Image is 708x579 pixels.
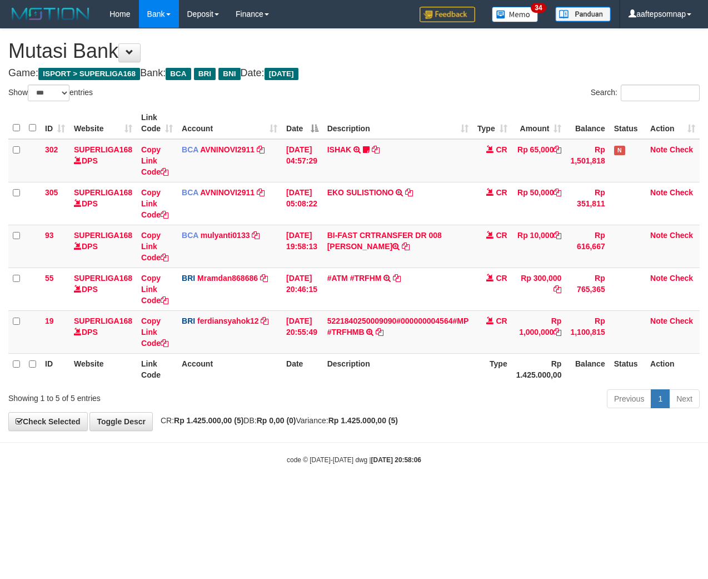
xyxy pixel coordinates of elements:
[282,139,323,182] td: [DATE] 04:57:29
[610,107,646,139] th: Status
[282,353,323,385] th: Date
[8,412,88,431] a: Check Selected
[8,85,93,101] label: Show entries
[566,353,609,385] th: Balance
[282,268,323,310] td: [DATE] 20:46:15
[141,231,168,262] a: Copy Link Code
[646,107,700,139] th: Action: activate to sort column ascending
[69,139,137,182] td: DPS
[218,68,240,80] span: BNI
[512,182,566,225] td: Rp 50,000
[323,353,473,385] th: Description
[610,353,646,385] th: Status
[261,316,268,325] a: Copy ferdiansyahok12 to clipboard
[8,388,287,404] div: Showing 1 to 5 of 5 entries
[182,188,198,197] span: BCA
[376,328,383,336] a: Copy 5221840250009090#000000004564#MP #TRFHMB to clipboard
[182,145,198,154] span: BCA
[566,225,609,268] td: Rp 616,667
[200,145,255,154] a: AVNINOVI2911
[405,188,413,197] a: Copy EKO SULISTIONO to clipboard
[650,188,667,197] a: Note
[45,231,54,240] span: 93
[670,231,693,240] a: Check
[512,268,566,310] td: Rp 300,000
[614,146,625,155] span: Has Note
[420,7,475,22] img: Feedback.jpg
[257,416,296,425] strong: Rp 0,00 (0)
[669,389,700,408] a: Next
[137,107,177,139] th: Link Code: activate to sort column ascending
[650,316,667,325] a: Note
[554,231,561,240] a: Copy Rp 10,000 to clipboard
[137,353,177,385] th: Link Code
[45,316,54,325] span: 19
[496,231,507,240] span: CR
[512,107,566,139] th: Amount: activate to sort column ascending
[323,107,473,139] th: Description: activate to sort column ascending
[182,231,198,240] span: BCA
[328,416,398,425] strong: Rp 1.425.000,00 (5)
[166,68,191,80] span: BCA
[38,68,140,80] span: ISPORT > SUPERLIGA168
[265,68,298,80] span: [DATE]
[650,145,667,154] a: Note
[177,353,282,385] th: Account
[327,316,468,336] a: 5221840250009090#000000004564#MP #TRFHMB
[566,182,609,225] td: Rp 351,811
[492,7,539,22] img: Button%20Memo.svg
[512,139,566,182] td: Rp 65,000
[182,274,195,283] span: BRI
[566,139,609,182] td: Rp 1,501,818
[200,188,255,197] a: AVNINOVI2911
[141,145,168,176] a: Copy Link Code
[41,353,69,385] th: ID
[512,310,566,353] td: Rp 1,000,000
[45,145,58,154] span: 302
[591,85,700,101] label: Search:
[512,353,566,385] th: Rp 1.425.000,00
[371,456,421,464] strong: [DATE] 20:58:06
[554,145,561,154] a: Copy Rp 65,000 to clipboard
[554,285,561,294] a: Copy Rp 300,000 to clipboard
[141,188,168,219] a: Copy Link Code
[670,188,693,197] a: Check
[496,274,507,283] span: CR
[287,456,421,464] small: code © [DATE]-[DATE] dwg |
[327,188,394,197] a: EKO SULISTIONO
[201,231,250,240] a: mulyanti0133
[197,316,259,325] a: ferdiansyahok12
[74,145,132,154] a: SUPERLIGA168
[69,107,137,139] th: Website: activate to sort column ascending
[566,310,609,353] td: Rp 1,100,815
[74,316,132,325] a: SUPERLIGA168
[473,107,512,139] th: Type: activate to sort column ascending
[554,328,561,336] a: Copy Rp 1,000,000 to clipboard
[41,107,69,139] th: ID: activate to sort column ascending
[670,274,693,283] a: Check
[566,107,609,139] th: Balance
[566,268,609,310] td: Rp 765,365
[69,268,137,310] td: DPS
[531,3,546,13] span: 34
[182,316,195,325] span: BRI
[282,107,323,139] th: Date: activate to sort column descending
[252,231,260,240] a: Copy mulyanti0133 to clipboard
[402,242,410,251] a: Copy BI-FAST CRTRANSFER DR 008 YERIK ELO BERNADUS to clipboard
[8,6,93,22] img: MOTION_logo.png
[646,353,700,385] th: Action
[197,274,258,283] a: Mramdan868686
[177,107,282,139] th: Account: activate to sort column ascending
[141,274,168,305] a: Copy Link Code
[174,416,243,425] strong: Rp 1.425.000,00 (5)
[74,188,132,197] a: SUPERLIGA168
[257,188,265,197] a: Copy AVNINOVI2911 to clipboard
[260,274,268,283] a: Copy Mramdan868686 to clipboard
[141,316,168,348] a: Copy Link Code
[282,310,323,353] td: [DATE] 20:55:49
[607,389,651,408] a: Previous
[282,225,323,268] td: [DATE] 19:58:13
[282,182,323,225] td: [DATE] 05:08:22
[393,274,401,283] a: Copy #ATM #TRFHM to clipboard
[69,182,137,225] td: DPS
